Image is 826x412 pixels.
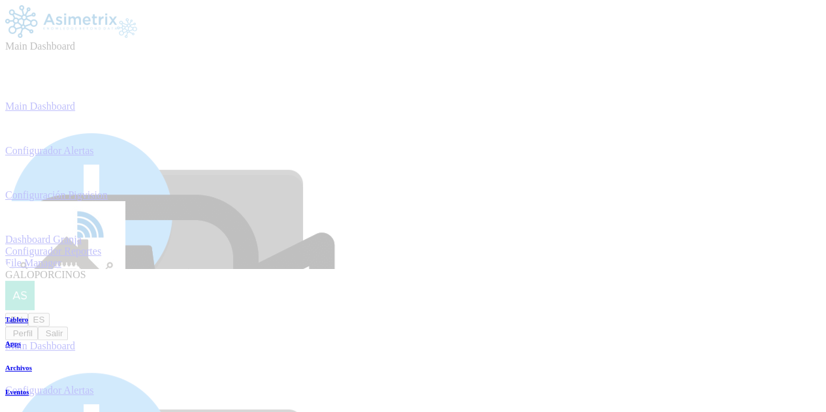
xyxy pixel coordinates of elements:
[5,388,32,396] a: Eventos
[5,340,32,347] a: Apps
[5,315,32,323] a: Tablero
[5,364,32,372] a: Archivos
